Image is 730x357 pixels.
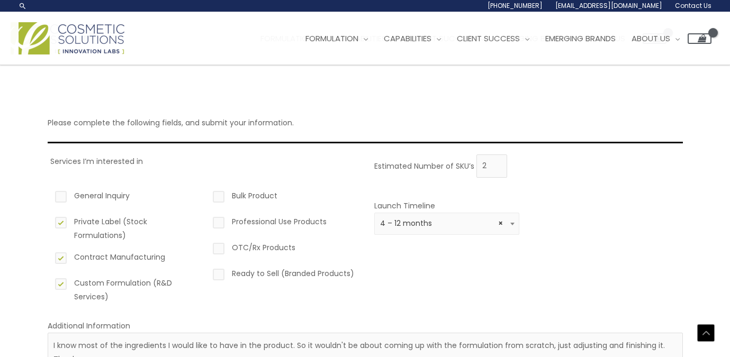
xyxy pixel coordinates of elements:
[19,22,124,54] img: Cosmetic Solutions Logo
[374,200,435,211] label: Launch Timeline
[50,156,143,167] label: Services I’m interested in
[498,218,503,228] span: Remove all items
[380,218,513,228] span: 4 – 12 months
[476,154,507,178] input: Please enter the estimated number of skus
[457,33,520,44] span: Client Success
[376,23,449,54] a: Capabilities
[384,33,431,44] span: Capabilities
[545,33,616,44] span: Emerging Brands
[53,250,199,268] label: Contract Manufacturing
[688,33,711,44] a: View Shopping Cart, empty
[211,241,356,259] label: OTC/Rx Products
[48,116,683,130] p: Please complete the following fields, and submit your information.
[374,160,474,171] label: Estimated Number of SKU’s
[305,33,358,44] span: Formulation
[53,189,199,207] label: General Inquiry
[624,23,688,54] a: About Us
[53,276,199,304] label: Custom Formulation (R&D Services)
[488,1,543,10] span: [PHONE_NUMBER]
[675,1,711,10] span: Contact Us
[632,33,670,44] span: About Us
[537,23,624,54] a: Emerging Brands
[290,23,711,54] nav: Site Navigation
[48,321,130,331] label: Additional Information
[53,215,199,242] label: Private Label (Stock Formulations)
[555,1,662,10] span: [EMAIL_ADDRESS][DOMAIN_NAME]
[374,213,520,235] span: 4 – 12 months
[449,23,537,54] a: Client Success
[19,2,27,10] a: Search icon link
[211,215,356,233] label: Professional Use Products
[298,23,376,54] a: Formulation
[211,267,356,285] label: Ready to Sell (Branded Products)
[211,189,356,207] label: Bulk Product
